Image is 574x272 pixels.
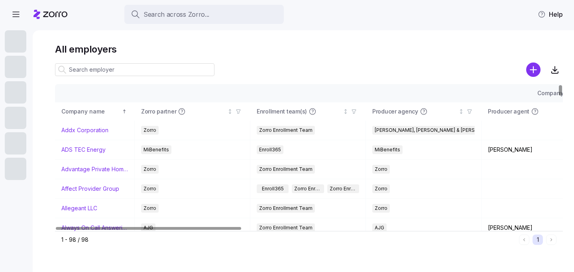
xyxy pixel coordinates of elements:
span: Zorro Enrollment Team [294,184,321,193]
span: Zorro [143,165,156,174]
span: Zorro [375,165,387,174]
a: Always On Call Answering Service [61,224,128,232]
span: AJG [143,223,153,232]
span: Zorro Enrollment Experts [330,184,357,193]
th: Enrollment team(s)Not sorted [250,102,366,121]
button: 1 [533,235,543,245]
button: Search across Zorro... [124,5,284,24]
span: Enroll365 [262,184,284,193]
span: Zorro [143,204,156,213]
span: MiBenefits [375,145,400,154]
span: Enroll365 [259,145,281,154]
div: Company name [61,107,120,116]
span: Producer agent [488,108,529,115]
span: Producer agency [372,108,418,115]
span: Zorro partner [141,108,176,115]
div: Not sorted [227,109,233,114]
span: MiBenefits [143,145,169,154]
span: Zorro Enrollment Team [259,126,313,135]
div: Not sorted [343,109,348,114]
svg: add icon [526,63,541,77]
button: Help [531,6,569,22]
div: Sorted ascending [122,109,127,114]
a: Advantage Private Home Care [61,165,128,173]
div: 1 - 98 / 98 [61,236,516,244]
th: Producer agencyNot sorted [366,102,482,121]
h1: All employers [55,43,563,55]
span: Enrollment team(s) [257,108,307,115]
span: Search across Zorro... [143,10,209,20]
span: Zorro Enrollment Team [259,223,313,232]
span: Zorro [375,204,387,213]
a: Addx Corporation [61,126,108,134]
span: Zorro [143,184,156,193]
input: Search employer [55,63,214,76]
a: Allegeant LLC [61,204,97,212]
a: Affect Provider Group [61,185,119,193]
span: [PERSON_NAME], [PERSON_NAME] & [PERSON_NAME] [375,126,500,135]
span: Zorro [143,126,156,135]
a: ADS TEC Energy [61,146,106,154]
button: Previous page [519,235,529,245]
span: Zorro Enrollment Team [259,165,313,174]
div: Not sorted [458,109,464,114]
span: Zorro [375,184,387,193]
button: Next page [546,235,556,245]
span: Zorro Enrollment Team [259,204,313,213]
span: Help [538,10,563,19]
span: AJG [375,223,384,232]
th: Zorro partnerNot sorted [135,102,250,121]
th: Company nameSorted ascending [55,102,135,121]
